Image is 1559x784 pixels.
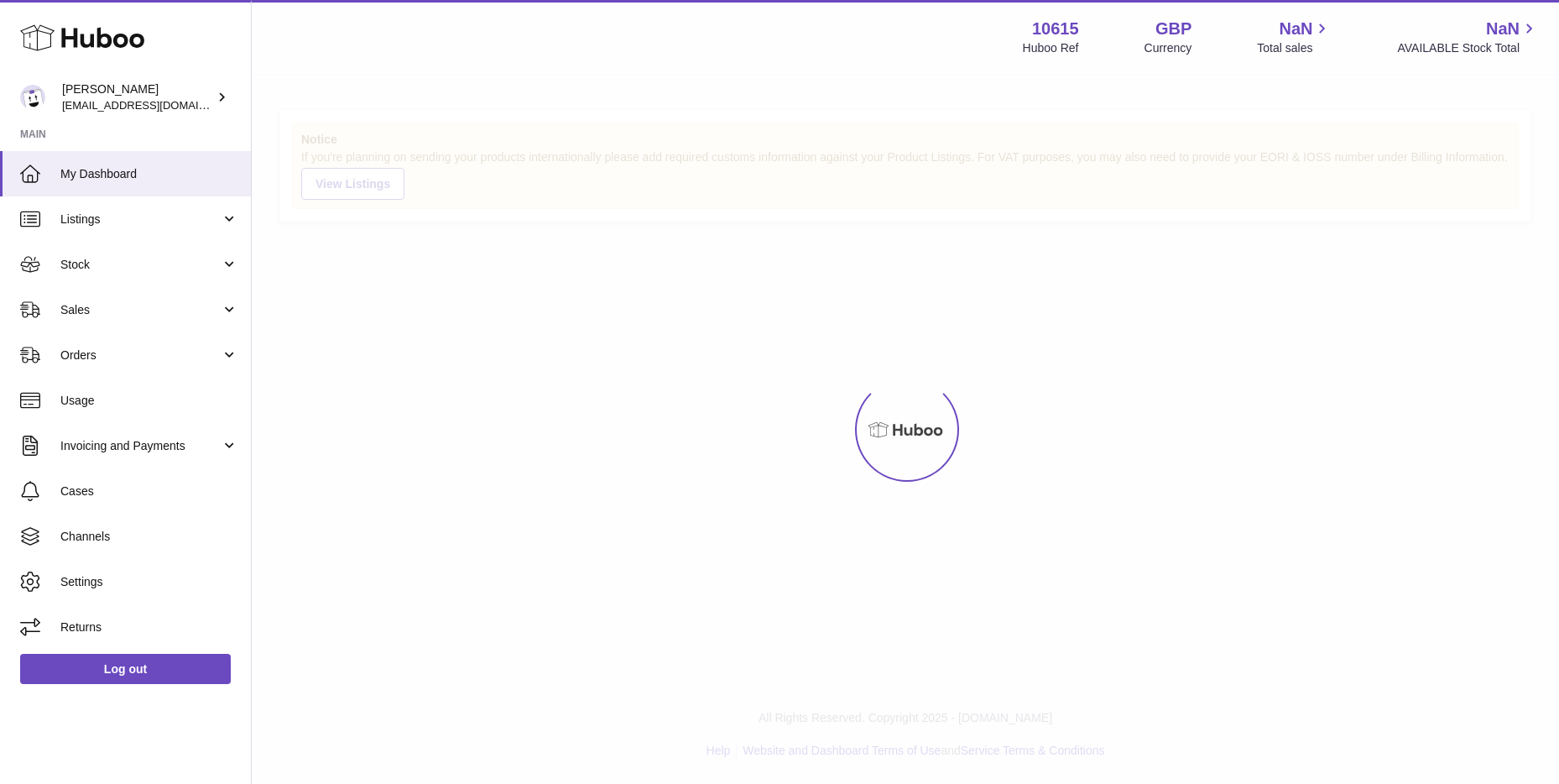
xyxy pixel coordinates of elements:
strong: 10615 [1032,18,1079,40]
span: Settings [60,574,238,590]
span: NaN [1279,18,1312,40]
strong: GBP [1155,18,1191,40]
span: Channels [60,529,238,545]
span: Usage [60,393,238,409]
span: My Dashboard [60,166,238,182]
span: Orders [60,348,221,363]
span: Listings [60,212,221,227]
div: Currency [1144,40,1192,56]
a: NaN Total sales [1257,18,1332,56]
span: Invoicing and Payments [60,438,221,454]
span: Stock [60,257,221,273]
span: [EMAIL_ADDRESS][DOMAIN_NAME] [62,98,247,112]
a: Log out [20,654,231,684]
span: Cases [60,483,238,499]
span: NaN [1486,18,1520,40]
img: fulfillment@fable.com [20,85,45,110]
a: NaN AVAILABLE Stock Total [1397,18,1539,56]
div: [PERSON_NAME] [62,81,213,113]
span: Sales [60,302,221,318]
div: Huboo Ref [1023,40,1079,56]
span: Total sales [1257,40,1332,56]
span: Returns [60,619,238,635]
span: AVAILABLE Stock Total [1397,40,1539,56]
